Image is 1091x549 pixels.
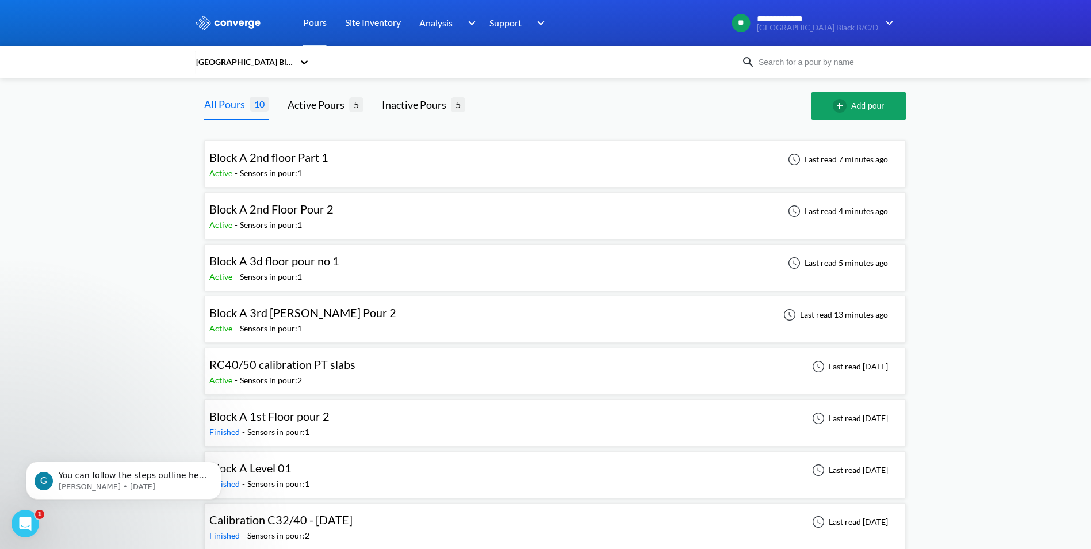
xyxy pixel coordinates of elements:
[209,409,330,423] span: Block A 1st Floor pour 2
[240,374,302,387] div: Sensors in pour: 2
[806,515,891,529] div: Last read [DATE]
[209,168,235,178] span: Active
[204,257,906,267] a: Block A 3d floor pour no 1Active-Sensors in pour:1Last read 5 minutes ago
[209,531,242,540] span: Finished
[242,427,247,437] span: -
[811,92,906,120] button: Add pour
[209,150,328,164] span: Block A 2nd floor Part 1
[250,97,269,111] span: 10
[782,152,891,166] div: Last read 7 minutes ago
[777,308,891,322] div: Last read 13 minutes ago
[806,360,891,373] div: Last read [DATE]
[209,272,235,281] span: Active
[247,426,309,439] div: Sensors in pour: 1
[782,204,891,218] div: Last read 4 minutes ago
[235,220,240,230] span: -
[35,510,44,519] span: 1
[530,16,548,30] img: downArrow.svg
[242,479,247,489] span: -
[235,272,240,281] span: -
[451,97,465,112] span: 5
[833,99,851,113] img: add-circle-outline.svg
[806,411,891,425] div: Last read [DATE]
[209,357,355,371] span: RC40/50 calibration PT slabs
[204,154,906,163] a: Block A 2nd floor Part 1Active-Sensors in pour:1Last read 7 minutes ago
[382,97,451,113] div: Inactive Pours
[204,361,906,371] a: RC40/50 calibration PT slabsActive-Sensors in pour:2Last read [DATE]
[235,375,240,385] span: -
[240,270,302,283] div: Sensors in pour: 1
[878,16,897,30] img: downArrow.svg
[209,323,235,333] span: Active
[195,56,294,68] div: [GEOGRAPHIC_DATA] Black B/C/D
[288,97,349,113] div: Active Pours
[50,33,198,100] span: You can follow the steps outline here for the web platform [URL][DOMAIN_NAME] Other wise on the m...
[209,427,242,437] span: Finished
[9,437,239,518] iframe: Intercom notifications message
[209,513,353,527] span: Calibration C32/40 - [DATE]
[240,219,302,231] div: Sensors in pour: 1
[204,205,906,215] a: Block A 2nd Floor Pour 2Active-Sensors in pour:1Last read 4 minutes ago
[12,510,39,537] iframe: Intercom live chat
[247,478,309,490] div: Sensors in pour: 1
[349,97,363,112] span: 5
[419,16,453,30] span: Analysis
[50,44,198,55] p: Message from Greg, sent 1w ago
[204,309,906,319] a: Block A 3rd [PERSON_NAME] Pour 2Active-Sensors in pour:1Last read 13 minutes ago
[782,256,891,270] div: Last read 5 minutes ago
[195,16,262,30] img: logo_ewhite.svg
[209,220,235,230] span: Active
[209,202,334,216] span: Block A 2nd Floor Pour 2
[209,461,292,475] span: Block A Level 01
[209,306,396,319] span: Block A 3rd [PERSON_NAME] Pour 2
[235,168,240,178] span: -
[806,463,891,477] div: Last read [DATE]
[741,55,755,69] img: icon-search.svg
[489,16,522,30] span: Support
[240,322,302,335] div: Sensors in pour: 1
[204,413,906,422] a: Block A 1st Floor pour 2Finished-Sensors in pour:1Last read [DATE]
[460,16,478,30] img: downArrow.svg
[755,56,894,68] input: Search for a pour by name
[242,531,247,540] span: -
[204,516,906,526] a: Calibration C32/40 - [DATE]Finished-Sensors in pour:2Last read [DATE]
[209,254,339,268] span: Block A 3d floor pour no 1
[247,529,309,542] div: Sensors in pour: 2
[235,323,240,333] span: -
[204,96,250,112] div: All Pours
[204,464,906,474] a: Block A Level 01Finished-Sensors in pour:1Last read [DATE]
[240,167,302,180] div: Sensors in pour: 1
[209,375,235,385] span: Active
[757,24,878,32] span: [GEOGRAPHIC_DATA] Black B/C/D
